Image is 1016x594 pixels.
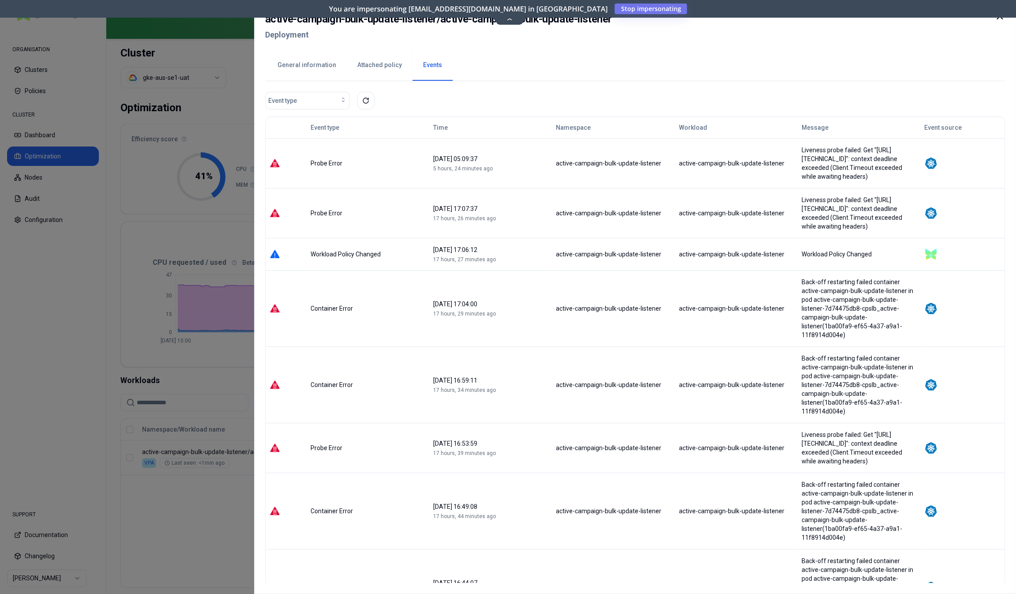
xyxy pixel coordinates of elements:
[433,215,496,222] span: 17 hours, 26 minutes ago
[267,50,347,81] button: General information
[679,304,793,313] div: active-campaign-bulk-update-listener
[433,119,448,136] button: Time
[679,209,793,218] div: active-campaign-bulk-update-listener
[679,250,793,259] div: active-campaign-bulk-update-listener
[679,444,793,452] div: active-campaign-bulk-update-listener
[556,444,671,452] div: active-campaign-bulk-update-listener
[802,430,916,466] div: Liveness probe failed: Get "[URL][TECHNICAL_ID]": context deadline exceeded (Client.Timeout excee...
[265,92,350,109] button: Event type
[556,380,671,389] div: active-campaign-bulk-update-listener
[270,443,280,453] img: error
[270,208,280,218] img: error
[924,207,937,220] img: kubernetes
[679,507,793,515] div: active-campaign-bulk-update-listener
[802,250,916,259] div: Workload Policy Changed
[265,11,611,27] h2: active-campaign-bulk-update-listener / active-campaign-bulk-update-listener
[412,50,453,81] button: Events
[433,439,548,448] div: [DATE] 16:53:59
[433,204,548,213] div: [DATE] 17:07:37
[556,159,671,168] div: active-campaign-bulk-update-listener
[311,119,339,136] button: Event type
[311,583,425,592] div: Container Error
[679,380,793,389] div: active-campaign-bulk-update-listener
[556,507,671,515] div: active-campaign-bulk-update-listener
[433,579,548,587] div: [DATE] 16:44:07
[433,165,493,172] span: 5 hours, 24 minutes ago
[270,249,280,259] img: info
[433,450,496,456] span: 17 hours, 39 minutes ago
[924,302,937,315] img: kubernetes
[802,119,829,136] button: Message
[270,303,280,314] img: error
[679,119,707,136] button: Workload
[433,502,548,511] div: [DATE] 16:49:08
[311,159,425,168] div: Probe Error
[311,209,425,218] div: Probe Error
[433,376,548,385] div: [DATE] 16:59:11
[433,300,548,308] div: [DATE] 17:04:00
[802,480,916,542] div: Back-off restarting failed container active-campaign-bulk-update-listener in pod active-campaign-...
[311,250,425,259] div: Workload Policy Changed
[270,380,280,390] img: error
[556,583,671,592] div: active-campaign-bulk-update-listener
[924,378,937,391] img: kubernetes
[924,119,962,136] button: Event source
[311,304,425,313] div: Container Error
[924,504,937,518] img: kubernetes
[679,583,793,592] div: active-campaign-bulk-update-listener
[924,157,937,170] img: kubernetes
[270,506,280,516] img: error
[924,581,937,594] img: kubernetes
[556,250,671,259] div: active-campaign-bulk-update-listener
[433,256,496,263] span: 17 hours, 27 minutes ago
[270,158,280,169] img: error
[433,513,496,519] span: 17 hours, 44 minutes ago
[924,441,937,455] img: kubernetes
[270,582,280,593] img: error
[347,50,412,81] button: Attached policy
[556,304,671,313] div: active-campaign-bulk-update-listener
[556,119,591,136] button: Namespace
[924,248,937,261] img: glasswing
[265,27,611,43] h2: Deployment
[556,209,671,218] div: active-campaign-bulk-update-listener
[311,444,425,452] div: Probe Error
[268,96,297,105] span: Event type
[802,354,916,416] div: Back-off restarting failed container active-campaign-bulk-update-listener in pod active-campaign-...
[311,507,425,515] div: Container Error
[433,154,548,163] div: [DATE] 05:09:37
[802,278,916,339] div: Back-off restarting failed container active-campaign-bulk-update-listener in pod active-campaign-...
[433,245,548,254] div: [DATE] 17:06:12
[802,195,916,231] div: Liveness probe failed: Get "[URL][TECHNICAL_ID]": context deadline exceeded (Client.Timeout excee...
[433,311,496,317] span: 17 hours, 29 minutes ago
[679,159,793,168] div: active-campaign-bulk-update-listener
[433,387,496,393] span: 17 hours, 34 minutes ago
[311,380,425,389] div: Container Error
[802,146,916,181] div: Liveness probe failed: Get "[URL][TECHNICAL_ID]": context deadline exceeded (Client.Timeout excee...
